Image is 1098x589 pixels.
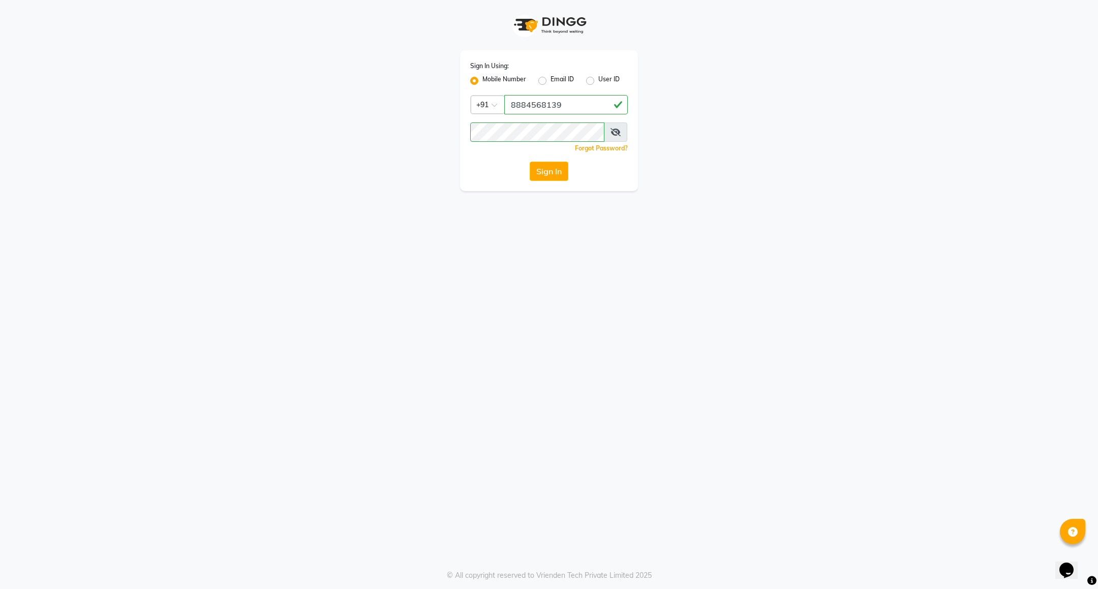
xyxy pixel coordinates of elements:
label: Sign In Using: [470,61,509,71]
label: Mobile Number [482,75,526,87]
label: Email ID [551,75,574,87]
input: Username [504,95,628,114]
label: User ID [598,75,620,87]
input: Username [470,122,604,142]
a: Forgot Password? [575,144,628,152]
iframe: chat widget [1055,548,1088,579]
button: Sign In [530,162,568,181]
img: logo1.svg [508,10,590,40]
